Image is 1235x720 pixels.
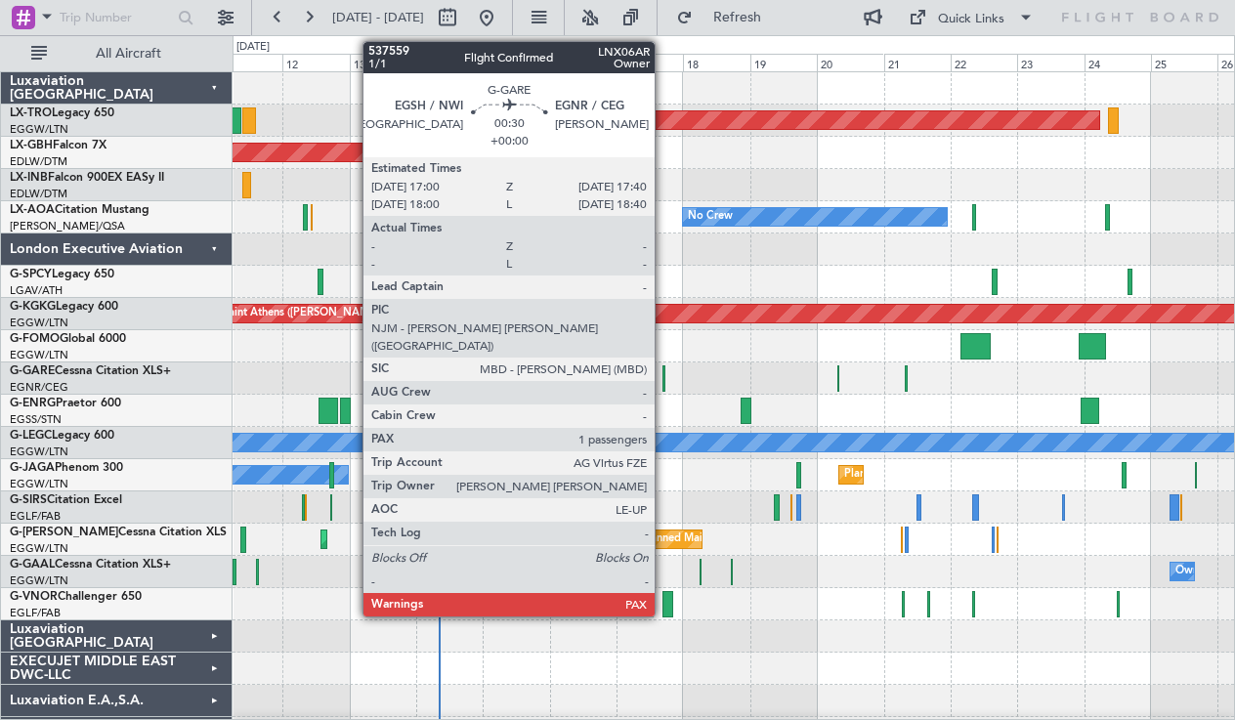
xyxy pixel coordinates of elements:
div: 17 [617,54,683,71]
span: G-SPCY [10,269,52,280]
div: No Crew Hamburg (Fuhlsbuttel Intl) [379,202,556,232]
div: Quick Links [938,10,1004,29]
div: 14 [416,54,483,71]
a: G-FOMOGlobal 6000 [10,333,126,345]
a: [PERSON_NAME]/QSA [10,219,125,233]
div: Planned Maint Athens ([PERSON_NAME] Intl) [176,299,401,328]
a: G-SIRSCitation Excel [10,494,122,506]
div: 13 [350,54,416,71]
span: LX-INB [10,172,48,184]
a: EGLF/FAB [10,509,61,524]
span: G-FOMO [10,333,60,345]
span: Refresh [697,11,779,24]
span: G-ENRG [10,398,56,409]
div: Planned Maint [GEOGRAPHIC_DATA] ([GEOGRAPHIC_DATA]) [844,460,1152,489]
div: 16 [550,54,617,71]
span: G-VNOR [10,591,58,603]
div: No Crew [688,202,733,232]
div: 18 [683,54,749,71]
div: Owner [454,557,488,586]
a: G-ENRGPraetor 600 [10,398,121,409]
div: 22 [951,54,1017,71]
a: G-SPCYLegacy 650 [10,269,114,280]
span: LX-AOA [10,204,55,216]
a: EGGW/LTN [10,316,68,330]
div: 23 [1017,54,1084,71]
a: EDLW/DTM [10,187,67,201]
span: G-SIRS [10,494,47,506]
a: EGGW/LTN [10,541,68,556]
div: 20 [817,54,883,71]
a: G-KGKGLegacy 600 [10,301,118,313]
div: 11 [216,54,282,71]
a: EDLW/DTM [10,154,67,169]
div: [DATE] [236,39,270,56]
div: 19 [750,54,817,71]
span: [DATE] - [DATE] [332,9,424,26]
span: G-KGKG [10,301,56,313]
input: Trip Number [60,3,172,32]
div: A/C Unavailable [575,557,656,586]
a: EGSS/STN [10,412,62,427]
a: G-[PERSON_NAME]Cessna Citation XLS [10,527,227,538]
span: G-[PERSON_NAME] [10,527,118,538]
span: LX-GBH [10,140,53,151]
a: EGGW/LTN [10,445,68,459]
a: EGGW/LTN [10,477,68,491]
div: 25 [1151,54,1217,71]
a: LX-GBHFalcon 7X [10,140,106,151]
a: EGGW/LTN [10,122,68,137]
a: G-VNORChallenger 650 [10,591,142,603]
a: LX-INBFalcon 900EX EASy II [10,172,164,184]
a: G-JAGAPhenom 300 [10,462,123,474]
div: Planned Maint Riga (Riga Intl) [368,106,515,135]
a: EGNR/CEG [10,380,68,395]
a: EGLF/FAB [10,606,61,620]
span: G-JAGA [10,462,55,474]
a: LX-TROLegacy 650 [10,107,114,119]
button: Quick Links [899,2,1043,33]
button: All Aircraft [21,38,212,69]
span: G-LEGC [10,430,52,442]
div: Planned Maint [GEOGRAPHIC_DATA] ([GEOGRAPHIC_DATA]) [641,525,949,554]
a: G-GARECessna Citation XLS+ [10,365,171,377]
div: 21 [884,54,951,71]
a: LX-AOACitation Mustang [10,204,149,216]
a: G-GAALCessna Citation XLS+ [10,559,171,571]
div: Owner [1175,557,1209,586]
span: LX-TRO [10,107,52,119]
a: EGGW/LTN [10,573,68,588]
div: 12 [282,54,349,71]
div: 15 [483,54,549,71]
a: G-LEGCLegacy 600 [10,430,114,442]
a: LGAV/ATH [10,283,63,298]
a: EGGW/LTN [10,348,68,362]
span: All Aircraft [51,47,206,61]
button: Refresh [667,2,785,33]
div: A/C Unavailable [374,557,455,586]
span: G-GAAL [10,559,55,571]
span: G-GARE [10,365,55,377]
div: 24 [1085,54,1151,71]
